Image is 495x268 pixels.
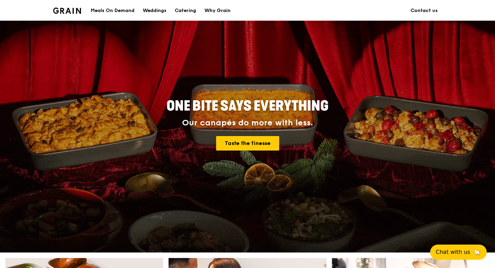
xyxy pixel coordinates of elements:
div: Why Grain [204,0,231,21]
a: Catering [171,0,200,21]
div: Weddings [143,0,166,21]
button: Chat with us🦙 [430,245,487,260]
div: Catering [175,0,196,21]
span: Chat with us [436,248,470,256]
a: Why Grain [200,0,235,21]
a: Contact us [406,0,442,21]
img: Grain [53,8,81,14]
a: Taste the finesse [216,136,279,151]
div: Meals On Demand [91,0,134,21]
div: Our canapés do more with less. [123,118,372,128]
span: 🦙 [473,248,481,256]
span: ONE BITE SAYS EVERYTHING [166,98,329,114]
a: Weddings [139,0,171,21]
